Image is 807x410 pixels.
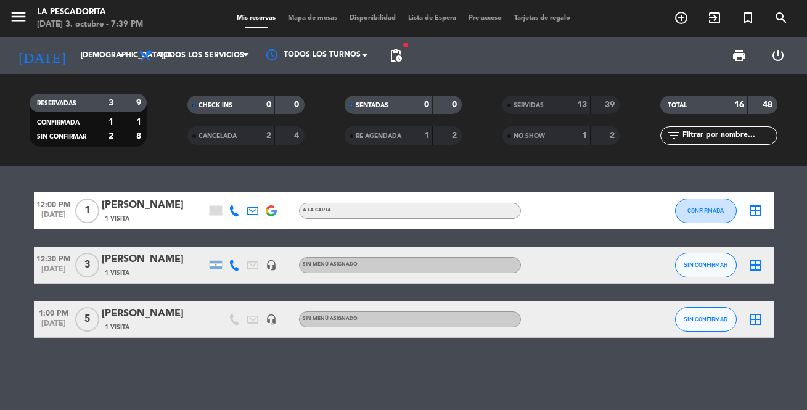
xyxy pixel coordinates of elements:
span: 1 [75,199,99,223]
span: CONFIRMADA [687,207,724,214]
strong: 3 [109,99,113,107]
i: filter_list [666,128,681,143]
span: [DATE] [34,319,73,334]
span: Mapa de mesas [282,15,343,22]
strong: 1 [582,131,587,140]
div: [PERSON_NAME] [102,306,207,322]
input: Filtrar por nombre... [681,129,777,142]
strong: 13 [577,100,587,109]
span: 1 Visita [105,268,129,278]
i: arrow_drop_down [115,48,129,63]
span: print [732,48,747,63]
strong: 2 [109,132,113,141]
span: SENTADAS [356,102,388,109]
i: turned_in_not [740,10,755,25]
span: A LA CARTA [303,208,331,213]
span: RESERVADAS [37,100,76,107]
span: 1:00 PM [34,305,73,319]
button: CONFIRMADA [675,199,737,223]
span: 3 [75,253,99,277]
img: google-logo.png [266,205,277,216]
strong: 0 [424,100,429,109]
span: CHECK INS [199,102,232,109]
strong: 2 [266,131,271,140]
span: NO SHOW [514,133,545,139]
strong: 39 [605,100,617,109]
i: headset_mic [266,314,277,325]
div: [PERSON_NAME] [102,197,207,213]
span: Mis reservas [231,15,282,22]
span: SIN CONFIRMAR [684,261,727,268]
i: add_circle_outline [674,10,689,25]
span: CANCELADA [199,133,237,139]
i: search [774,10,789,25]
strong: 0 [452,100,459,109]
button: SIN CONFIRMAR [675,307,737,332]
i: [DATE] [9,42,75,69]
span: CONFIRMADA [37,120,80,126]
div: LOG OUT [759,37,798,74]
i: border_all [748,312,763,327]
span: Sin menú asignado [303,316,358,321]
i: menu [9,7,28,26]
span: Lista de Espera [402,15,462,22]
strong: 9 [136,99,144,107]
span: 12:00 PM [34,197,73,211]
span: Sin menú asignado [303,262,358,267]
div: [DATE] 3. octubre - 7:39 PM [37,18,143,31]
strong: 1 [424,131,429,140]
strong: 0 [266,100,271,109]
i: exit_to_app [707,10,722,25]
span: 12:30 PM [34,251,73,265]
strong: 1 [109,118,113,126]
i: border_all [748,258,763,273]
span: 1 Visita [105,322,129,332]
i: border_all [748,203,763,218]
strong: 0 [294,100,301,109]
strong: 16 [734,100,744,109]
span: [DATE] [34,211,73,225]
i: power_settings_new [771,48,785,63]
span: SIN CONFIRMAR [684,316,727,322]
button: menu [9,7,28,30]
span: Tarjetas de regalo [508,15,576,22]
strong: 1 [136,118,144,126]
strong: 2 [452,131,459,140]
span: SIN CONFIRMAR [37,134,86,140]
span: 1 Visita [105,214,129,224]
span: fiber_manual_record [402,41,409,49]
div: La Pescadorita [37,6,143,18]
span: Todos los servicios [159,51,244,60]
span: SERVIDAS [514,102,544,109]
span: 5 [75,307,99,332]
strong: 2 [610,131,617,140]
span: Pre-acceso [462,15,508,22]
strong: 48 [763,100,775,109]
i: headset_mic [266,260,277,271]
span: Disponibilidad [343,15,402,22]
button: SIN CONFIRMAR [675,253,737,277]
span: pending_actions [388,48,403,63]
strong: 4 [294,131,301,140]
strong: 8 [136,132,144,141]
span: TOTAL [668,102,687,109]
span: [DATE] [34,265,73,279]
div: [PERSON_NAME] [102,252,207,268]
span: RE AGENDADA [356,133,401,139]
